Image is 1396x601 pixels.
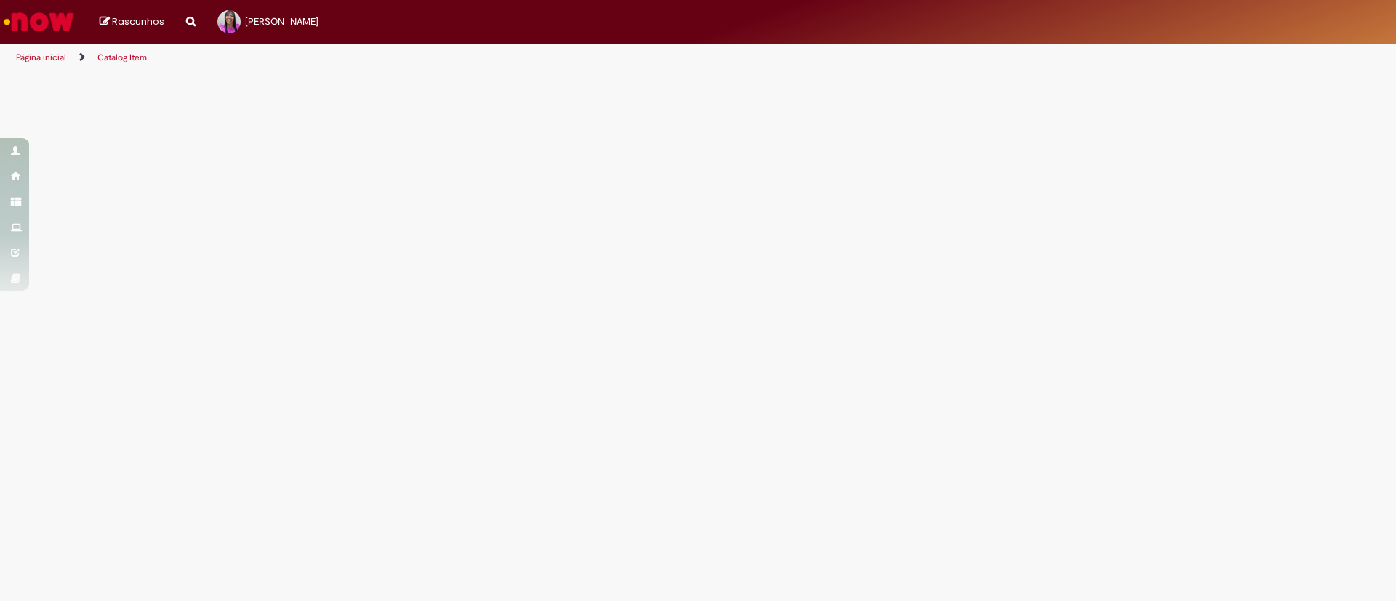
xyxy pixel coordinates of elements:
ul: Trilhas de página [11,44,920,71]
span: [PERSON_NAME] [245,15,318,28]
span: Rascunhos [112,15,164,28]
a: Página inicial [16,52,66,63]
img: ServiceNow [1,7,76,36]
a: Catalog Item [97,52,147,63]
a: Rascunhos [100,15,164,29]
